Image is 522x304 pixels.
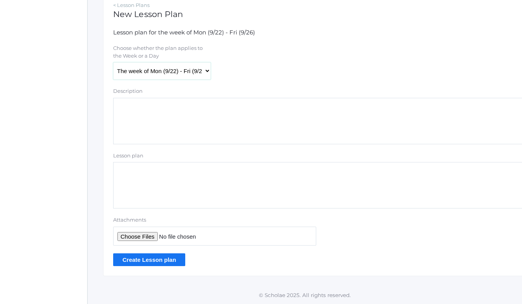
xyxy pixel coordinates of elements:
[113,216,316,224] label: Attachments
[113,87,143,95] label: Description
[113,44,210,60] label: Choose whether the plan applies to the Week or a Day
[113,2,150,8] a: < Lesson Plans
[88,291,522,299] p: © Scholae 2025. All rights reserved.
[113,253,185,266] input: Create Lesson plan
[113,152,143,160] label: Lesson plan
[113,29,255,36] span: Lesson plan for the week of Mon (9/22) - Fri (9/26)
